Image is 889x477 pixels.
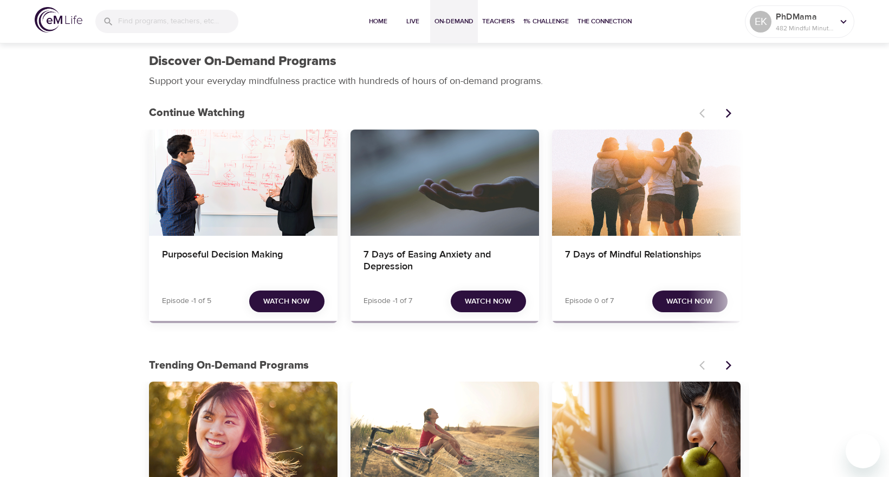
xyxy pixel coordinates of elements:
[717,101,741,125] button: Next items
[351,130,539,236] button: 7 Days of Easing Anxiety and Depression
[149,107,693,119] h3: Continue Watching
[552,130,741,236] button: 7 Days of Mindful Relationships
[35,7,82,33] img: logo
[523,16,569,27] span: 1% Challenge
[652,291,728,313] button: Watch Now
[365,16,391,27] span: Home
[451,291,526,313] button: Watch Now
[400,16,426,27] span: Live
[162,249,325,275] h4: Purposeful Decision Making
[482,16,515,27] span: Teachers
[149,54,336,69] h1: Discover On-Demand Programs
[149,74,555,88] p: Support your everyday mindfulness practice with hundreds of hours of on-demand programs.
[776,23,833,33] p: 482 Mindful Minutes
[118,10,238,33] input: Find programs, teachers, etc...
[846,434,880,468] iframe: Button to launch messaging window
[750,11,771,33] div: EK
[565,249,728,275] h4: 7 Days of Mindful Relationships
[249,291,325,313] button: Watch Now
[717,353,741,377] button: Next items
[776,10,833,23] p: PhDMama
[162,295,211,307] p: Episode -1 of 5
[577,16,632,27] span: The Connection
[149,130,338,236] button: Purposeful Decision Making
[666,295,713,308] span: Watch Now
[364,295,412,307] p: Episode -1 of 7
[465,295,511,308] span: Watch Now
[434,16,473,27] span: On-Demand
[364,249,526,275] h4: 7 Days of Easing Anxiety and Depression
[149,357,693,373] p: Trending On-Demand Programs
[565,295,614,307] p: Episode 0 of 7
[263,295,310,308] span: Watch Now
